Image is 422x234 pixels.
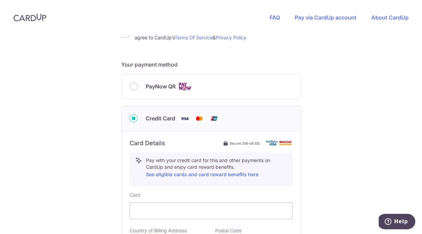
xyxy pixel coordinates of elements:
div: Credit Card Visa Mastercard Union Pay [130,114,293,123]
a: FAQ [270,14,280,21]
iframe: Opens a widget where you can find more information [379,214,415,231]
span: PayNow QR [146,82,176,90]
img: CardUp [13,13,46,22]
div: PayNow QR Cards logo [130,82,293,91]
label: Card [130,192,140,198]
img: Mastercard [193,114,206,123]
a: About CardUp [371,14,409,21]
img: Cards logo [178,82,192,91]
label: Postal Code [215,227,242,234]
img: card secure [266,140,293,146]
img: Visa [178,114,191,123]
iframe: Secure card payment input frame [135,207,287,215]
img: Union Pay [207,114,221,123]
label: Country of Billing Address [130,227,187,234]
h6: Card Details [130,139,165,147]
a: Privacy Policy [216,35,246,40]
a: Pay via CardUp account [295,14,357,21]
p: Pay with your credit card for this and other payments on CardUp and enjoy card reward benefits. [146,157,287,179]
a: Terms Of Service [175,35,213,40]
span: Secure 256-bit SSL [230,141,261,146]
span: Credit Card [146,114,175,122]
a: See eligible cards and card reward benefits here [146,171,259,177]
h5: Your payment method [121,61,301,69]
